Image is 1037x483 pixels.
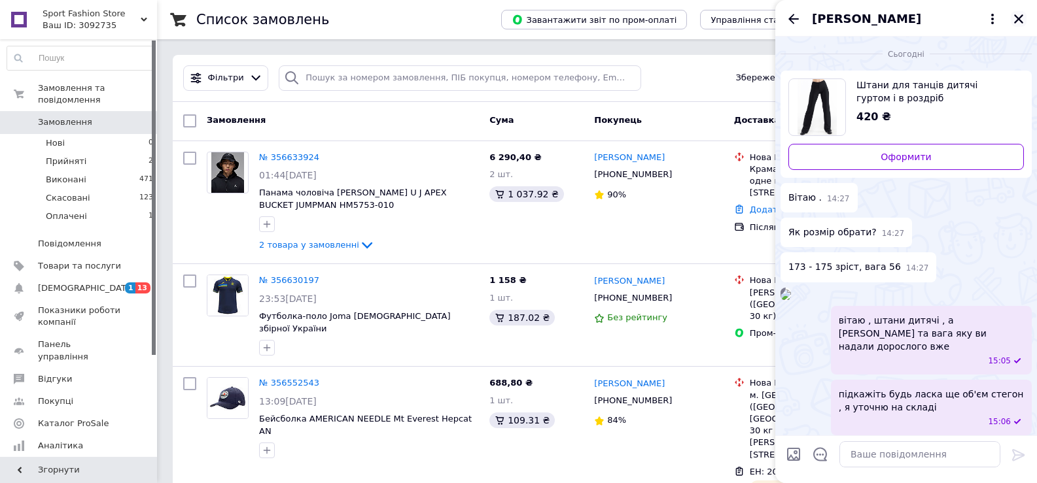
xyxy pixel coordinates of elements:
[594,275,665,288] a: [PERSON_NAME]
[259,378,319,388] a: № 356552543
[607,312,667,322] span: Без рейтингу
[125,282,135,293] span: 1
[207,275,248,316] img: Фото товару
[711,15,811,25] span: Управління статусами
[207,115,266,125] span: Замовлення
[259,170,317,180] span: 01:44[DATE]
[591,166,675,183] div: [PHONE_NUMBER]
[781,47,1032,60] div: 12.08.2025
[211,152,244,193] img: Фото товару
[46,210,87,222] span: Оплачені
[788,260,901,274] span: 173 - 175 зріст, вага 56
[788,144,1024,170] a: Оформити
[489,395,513,405] span: 1 шт.
[38,395,73,407] span: Покупці
[489,378,533,388] span: 688,80 ₴
[207,377,249,419] a: Фото товару
[750,467,843,476] span: ЕН: 20451223859257
[489,275,526,285] span: 1 158 ₴
[988,356,1011,367] span: 15:05 12.08.2025
[750,287,891,323] div: [PERSON_NAME] ([GEOGRAPHIC_DATA].), №2(до 30 кг): ул. [STREET_ADDRESS]
[259,240,375,250] a: 2 товара у замовленні
[38,116,92,128] span: Замовлення
[38,238,101,250] span: Повідомлення
[46,156,86,167] span: Прийняті
[594,378,665,390] a: [PERSON_NAME]
[812,10,1000,27] button: [PERSON_NAME]
[489,310,555,325] div: 187.02 ₴
[46,192,90,204] span: Скасовані
[781,290,791,300] img: 38a9237b-b08f-404a-b79b-db52737a8cd0_w500_h500
[38,82,157,106] span: Замовлення та повідомлення
[750,275,891,286] div: Нова Пошта
[139,174,153,186] span: 471
[988,416,1011,427] span: 15:06 12.08.2025
[208,72,244,84] span: Фільтри
[38,260,121,272] span: Товари та послуги
[38,373,72,385] span: Відгуки
[812,10,921,27] span: [PERSON_NAME]
[149,156,153,167] span: 2
[149,210,153,222] span: 1
[135,282,150,293] span: 13
[788,191,822,205] span: Вітаю .
[788,225,877,239] span: Як розмір обрати?
[591,392,675,409] div: [PHONE_NUMBER]
[594,152,665,164] a: [PERSON_NAME]
[735,72,824,84] span: Збережені фільтри:
[489,152,541,162] span: 6 290,40 ₴
[856,78,1013,105] span: Штани для танців дитячі гуртом і в роздріб
[1011,11,1027,27] button: Закрити
[750,390,891,461] div: м. [GEOGRAPHIC_DATA] ([GEOGRAPHIC_DATA], [GEOGRAPHIC_DATA].), №34 (до 30 кг на одне місце): вул. ...
[827,193,850,205] span: 14:27 12.08.2025
[259,188,447,210] a: Панама чоловіча [PERSON_NAME] U J APEX BUCKET JUMPMAN HM5753-010
[43,20,157,31] div: Ваш ID: 3092735
[207,378,248,418] img: Фото товару
[207,275,249,316] a: Фото товару
[750,327,891,339] div: Пром-оплата
[259,240,359,250] span: 2 товара у замовленні
[259,311,450,333] a: Футболка-поло Joma [DEMOGRAPHIC_DATA] збірної України
[750,163,891,199] div: Краматорск, №15 (до 30 кг на одне місце): ул. [STREET_ADDRESS]
[259,293,317,304] span: 23:53[DATE]
[882,228,905,239] span: 14:27 12.08.2025
[734,115,831,125] span: Доставка та оплата
[489,293,513,303] span: 1 шт.
[43,8,141,20] span: Sport Fashion Store
[207,152,249,193] a: Фото товару
[607,190,626,199] span: 90%
[750,377,891,389] div: Нова Пошта
[489,115,514,125] span: Cума
[883,49,930,60] span: Сьогодні
[512,14,677,25] span: Завантажити звіт по пром-оплаті
[259,396,317,407] span: 13:09[DATE]
[38,440,83,452] span: Аналітика
[489,412,555,428] div: 109.31 ₴
[38,305,121,328] span: Показники роботи компанії
[594,115,642,125] span: Покупець
[798,79,837,135] img: 5281011599_w640_h640_shtany-dlya-tantsev.jpg
[46,174,86,186] span: Виконані
[786,11,801,27] button: Назад
[38,282,135,294] span: [DEMOGRAPHIC_DATA]
[700,10,821,29] button: Управління статусами
[750,152,891,163] div: Нова Пошта
[489,169,513,179] span: 2 шт.
[591,290,675,307] div: [PHONE_NUMBER]
[788,78,1024,136] a: Переглянути товар
[501,10,687,29] button: Завантажити звіт по пром-оплаті
[149,137,153,149] span: 0
[7,46,154,70] input: Пошук
[259,414,472,436] a: Бейсболка AMERICAN NEEDLE Mt Everest Hepcat AN
[259,152,319,162] a: № 356633924
[839,314,1024,353] span: вітаю , штани дитячі , а [PERSON_NAME] та вага яку ви надали дорослого вже
[489,186,564,202] div: 1 037.92 ₴
[607,415,626,425] span: 84%
[906,263,929,274] span: 14:27 12.08.2025
[750,222,891,233] div: Післяплата
[38,418,109,429] span: Каталог ProSale
[812,446,829,463] button: Відкрити шаблони відповідей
